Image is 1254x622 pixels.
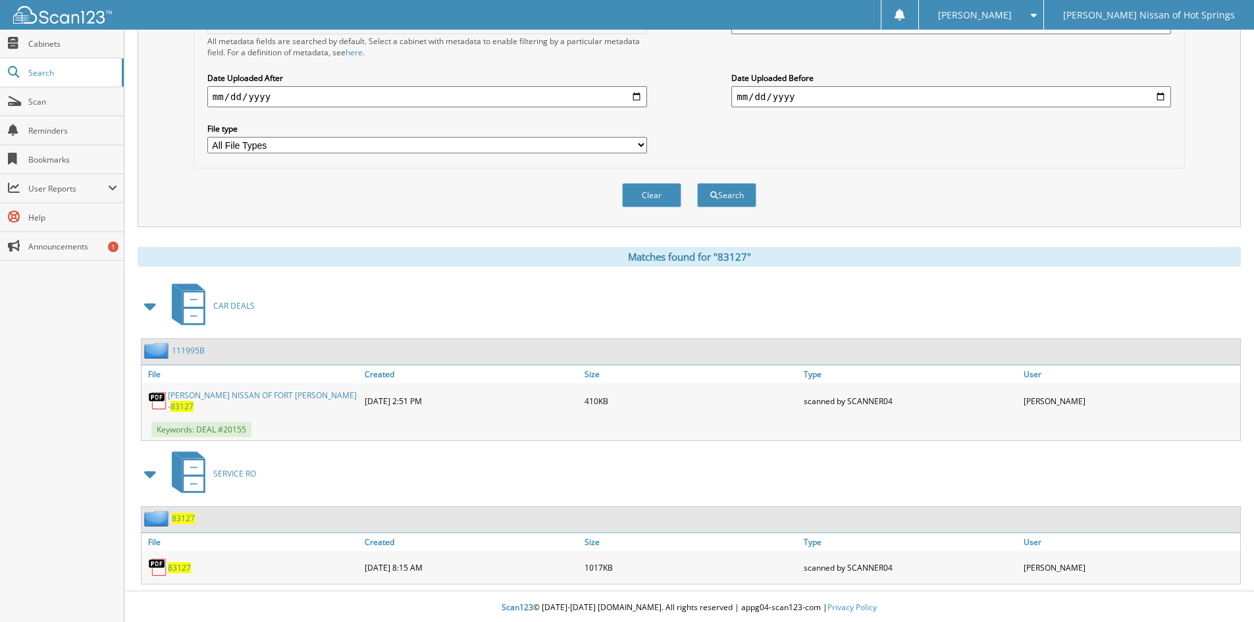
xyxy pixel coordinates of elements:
[731,86,1171,107] input: end
[1020,554,1240,581] div: [PERSON_NAME]
[170,401,194,412] span: 83127
[581,365,801,383] a: Size
[1020,533,1240,551] a: User
[148,391,168,411] img: PDF.png
[361,386,581,415] div: [DATE] 2:51 PM
[213,468,256,479] span: SERVICE RO
[207,36,647,58] div: All metadata fields are searched by default. Select a cabinet with metadata to enable filtering b...
[168,390,358,412] a: [PERSON_NAME] NISSAN OF FORT [PERSON_NAME] -83127
[28,38,117,49] span: Cabinets
[800,365,1020,383] a: Type
[938,11,1012,19] span: [PERSON_NAME]
[800,386,1020,415] div: scanned by SCANNER04
[28,125,117,136] span: Reminders
[361,365,581,383] a: Created
[142,533,361,551] a: File
[581,533,801,551] a: Size
[581,554,801,581] div: 1017KB
[207,123,647,134] label: File type
[800,533,1020,551] a: Type
[148,557,168,577] img: PDF.png
[144,342,172,359] img: folder2.png
[151,422,251,437] span: Keywords: DEAL #20155
[502,602,533,613] span: Scan123
[28,241,117,252] span: Announcements
[168,562,191,573] a: 83127
[622,183,681,207] button: Clear
[346,47,363,58] a: here
[361,533,581,551] a: Created
[1020,365,1240,383] a: User
[361,554,581,581] div: [DATE] 8:15 AM
[207,72,647,84] label: Date Uploaded After
[144,510,172,527] img: folder2.png
[108,242,118,252] div: 1
[142,365,361,383] a: File
[581,386,801,415] div: 410KB
[28,183,108,194] span: User Reports
[28,212,117,223] span: Help
[800,554,1020,581] div: scanned by SCANNER04
[164,448,256,500] a: SERVICE RO
[172,513,195,524] a: 83127
[28,96,117,107] span: Scan
[827,602,877,613] a: Privacy Policy
[138,247,1241,267] div: Matches found for "83127"
[28,154,117,165] span: Bookmarks
[731,72,1171,84] label: Date Uploaded Before
[13,6,112,24] img: scan123-logo-white.svg
[207,86,647,107] input: start
[213,300,255,311] span: CAR DEALS
[697,183,756,207] button: Search
[1063,11,1235,19] span: [PERSON_NAME] Nissan of Hot Springs
[1020,386,1240,415] div: [PERSON_NAME]
[172,345,205,356] a: 111995B
[164,280,255,332] a: CAR DEALS
[28,67,115,78] span: Search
